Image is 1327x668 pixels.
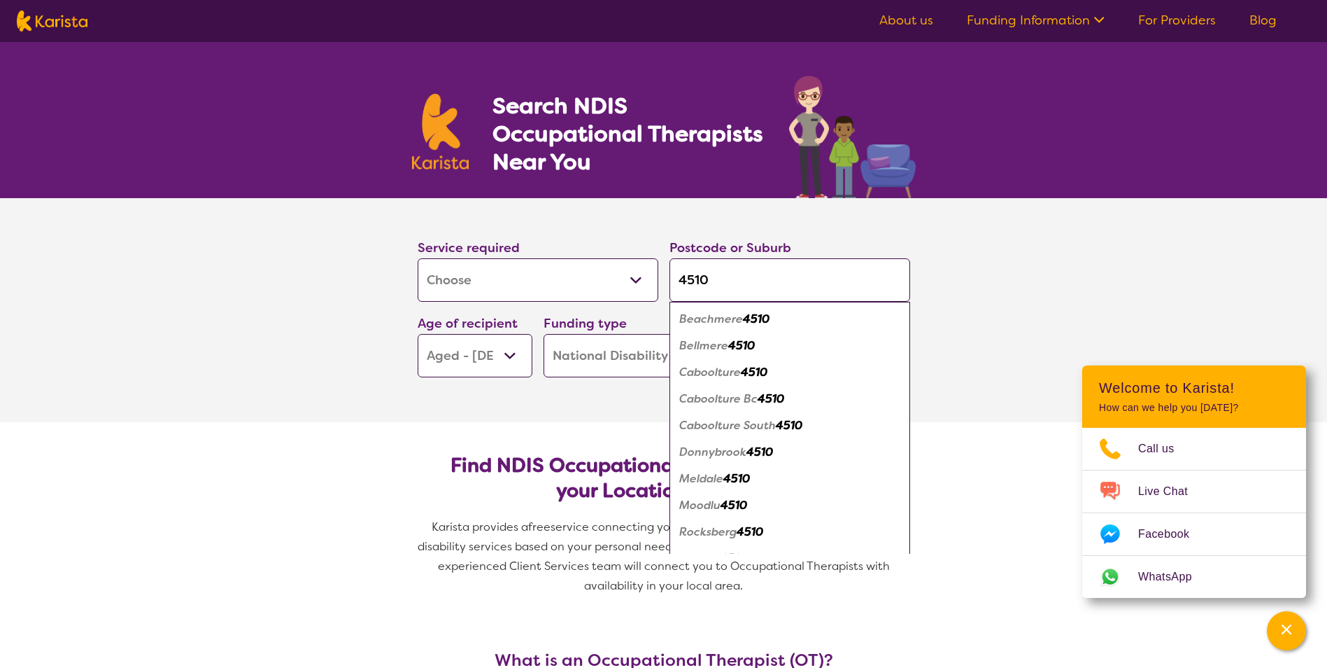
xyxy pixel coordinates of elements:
[676,386,903,412] div: Caboolture Bc 4510
[676,412,903,439] div: Caboolture South 4510
[1138,438,1191,459] span: Call us
[432,520,528,534] span: Karista provides a
[679,312,743,326] em: Beachmere
[679,471,723,486] em: Meldale
[418,520,913,593] span: service connecting you with Occupational Therapists and other disability services based on your p...
[418,315,518,332] label: Age of recipient
[879,12,933,29] a: About us
[676,519,903,545] div: Rocksberg 4510
[1138,481,1205,502] span: Live Chat
[528,520,551,534] span: free
[17,11,87,32] img: Karista logo
[967,12,1105,29] a: Funding Information
[789,76,916,198] img: occupational-therapy
[746,445,773,459] em: 4510
[1138,566,1209,587] span: WhatsApp
[1082,556,1306,598] a: Web link opens in a new tab.
[676,333,903,359] div: Bellmere 4510
[741,365,767,380] em: 4510
[1099,402,1289,414] p: How can we help you [DATE]?
[1267,611,1306,650] button: Channel Menu
[676,359,903,386] div: Caboolture 4510
[723,471,750,486] em: 4510
[720,551,746,566] em: 4510
[676,545,903,572] div: Toorbul 4510
[679,498,721,513] em: Moodlu
[418,239,520,256] label: Service required
[492,92,765,176] h1: Search NDIS Occupational Therapists Near You
[776,418,802,433] em: 4510
[1249,12,1277,29] a: Blog
[544,315,627,332] label: Funding type
[743,312,769,326] em: 4510
[679,365,741,380] em: Caboolture
[676,439,903,466] div: Donnybrook 4510
[728,338,755,353] em: 4510
[676,466,903,492] div: Meldale 4510
[679,391,758,406] em: Caboolture Bc
[679,445,746,459] em: Donnybrook
[676,306,903,333] div: Beachmere 4510
[758,391,784,406] em: 4510
[1082,366,1306,598] div: Channel Menu
[1082,428,1306,598] ul: Choose channel
[669,239,791,256] label: Postcode or Suburb
[412,94,469,169] img: Karista logo
[429,453,899,503] h2: Find NDIS Occupational Therapists based on your Location & Needs
[676,492,903,519] div: Moodlu 4510
[737,524,763,539] em: 4510
[679,551,720,566] em: Toorbul
[721,498,747,513] em: 4510
[1099,380,1289,396] h2: Welcome to Karista!
[1138,12,1216,29] a: For Providers
[679,338,728,353] em: Bellmere
[679,524,737,539] em: Rocksberg
[1138,524,1206,545] span: Facebook
[679,418,776,433] em: Caboolture South
[669,258,910,302] input: Type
